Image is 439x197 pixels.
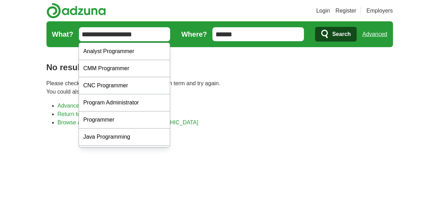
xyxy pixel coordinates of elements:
[46,61,393,74] h1: No results found
[58,111,158,117] a: Return to the home page and start again
[366,7,393,15] a: Employers
[315,27,357,42] button: Search
[79,60,170,77] div: CMM Programmer
[332,27,351,41] span: Search
[335,7,356,15] a: Register
[79,43,170,60] div: Analyst Programmer
[316,7,330,15] a: Login
[58,119,198,125] a: Browse all live results across the [GEOGRAPHIC_DATA]
[362,27,387,41] a: Advanced
[52,29,73,39] label: What?
[79,146,170,163] div: Programmer Analyst
[79,77,170,94] div: CNC Programmer
[181,29,207,39] label: Where?
[79,129,170,146] div: Java Programming
[79,94,170,111] div: Program Administrator
[58,103,101,109] a: Advanced search
[79,111,170,129] div: Programmer
[46,3,106,19] img: Adzuna logo
[46,79,393,96] p: Please check your spelling or enter another search term and try again. You could also try one of ...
